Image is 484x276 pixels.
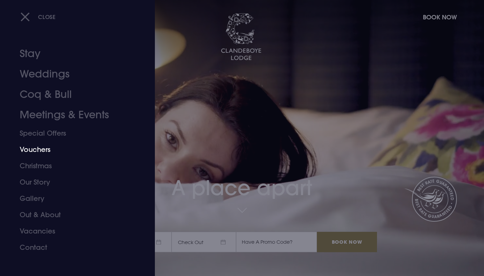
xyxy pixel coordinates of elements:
[38,13,56,20] span: Close
[20,105,127,125] a: Meetings & Events
[20,64,127,84] a: Weddings
[20,125,127,141] a: Special Offers
[20,44,127,64] a: Stay
[20,190,127,207] a: Gallery
[20,141,127,158] a: Vouchers
[20,239,127,256] a: Contact
[20,207,127,223] a: Out & About
[20,10,56,24] button: Close
[20,158,127,174] a: Christmas
[20,223,127,239] a: Vacancies
[20,174,127,190] a: Our Story
[20,84,127,105] a: Coq & Bull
